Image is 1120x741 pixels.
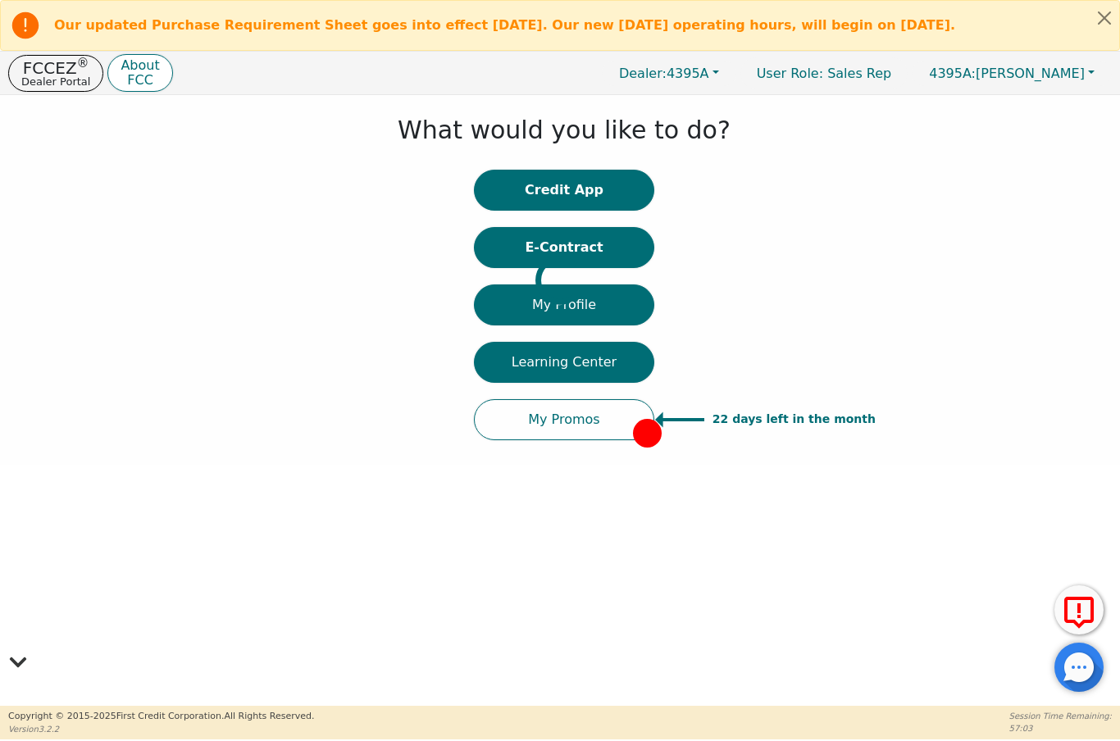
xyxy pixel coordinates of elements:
span: Dealer: [619,66,667,81]
p: Version 3.2.2 [8,723,314,735]
button: AboutFCC [107,54,172,93]
p: Session Time Remaining: [1009,710,1112,722]
p: Sales Rep [740,57,908,89]
p: FCCEZ [21,60,90,76]
button: FCCEZ®Dealer Portal [8,55,103,92]
b: Our updated Purchase Requirement Sheet goes into effect [DATE]. Our new [DATE] operating hours, w... [54,17,955,33]
button: Dealer:4395A [602,61,736,86]
span: [PERSON_NAME] [929,66,1085,81]
button: Report Error to FCC [1054,585,1104,634]
button: 4395A:[PERSON_NAME] [912,61,1112,86]
p: About [121,59,159,72]
span: User Role : [757,66,823,81]
p: FCC [121,74,159,87]
p: 57:03 [1009,722,1112,734]
span: All Rights Reserved. [224,711,314,721]
a: User Role: Sales Rep [740,57,908,89]
p: Copyright © 2015- 2025 First Credit Corporation. [8,710,314,724]
span: 4395A: [929,66,976,81]
p: Dealer Portal [21,76,90,87]
sup: ® [77,56,89,70]
button: Close alert [1090,1,1119,34]
span: 4395A [619,66,709,81]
